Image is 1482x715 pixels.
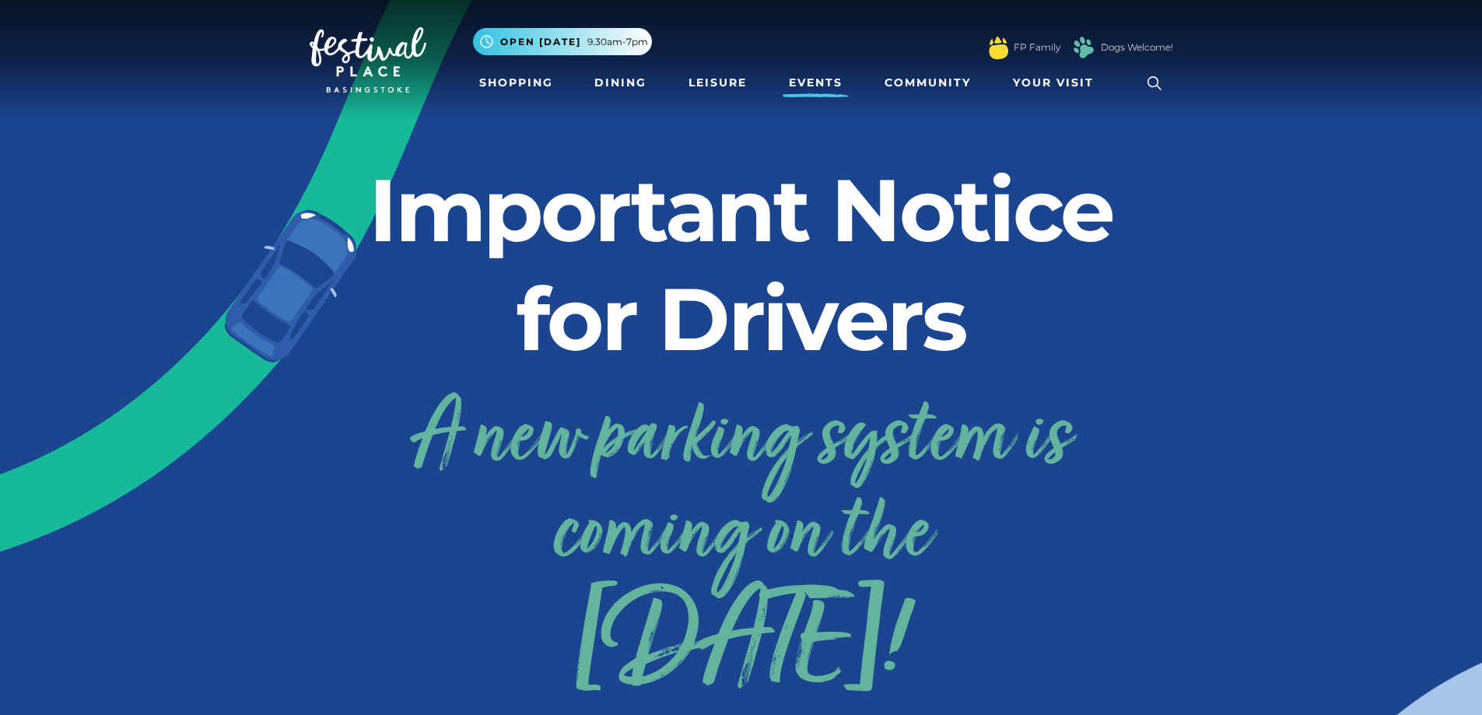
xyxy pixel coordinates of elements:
[682,68,753,97] a: Leisure
[473,28,652,55] button: Open [DATE] 9.30am-7pm
[878,68,977,97] a: Community
[1013,75,1094,91] span: Your Visit
[587,35,648,49] span: 9.30am-7pm
[1101,40,1173,54] a: Dogs Welcome!
[1014,40,1060,54] a: FP Family
[1007,68,1108,97] a: Your Visit
[310,379,1173,691] a: A new parking system is coming on the[DATE]!
[310,27,426,93] img: Festival Place Logo
[473,68,559,97] a: Shopping
[310,156,1173,373] h2: Important Notice for Drivers
[310,605,1173,691] span: [DATE]!
[783,68,849,97] a: Events
[588,68,653,97] a: Dining
[500,35,581,49] span: Open [DATE]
